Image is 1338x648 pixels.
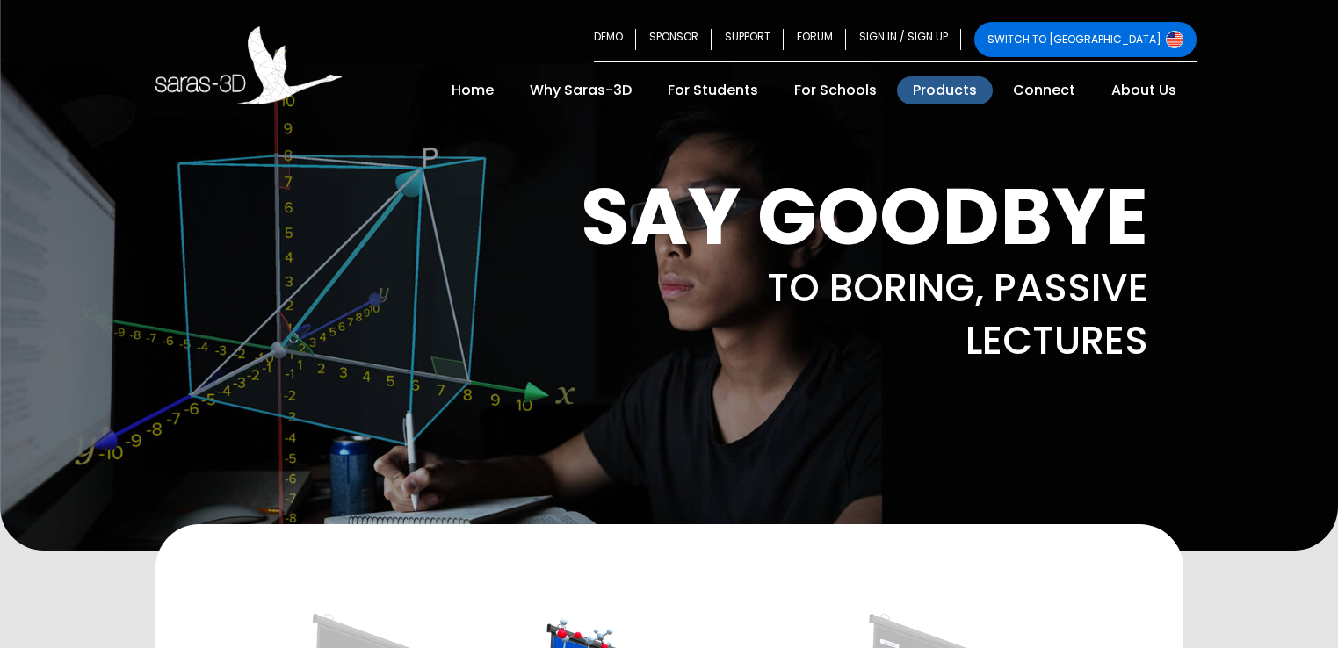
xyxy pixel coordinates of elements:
[436,76,510,104] a: Home
[784,22,846,57] a: FORUM
[514,76,647,104] a: Why Saras-3D
[1166,31,1183,48] img: Switch to USA
[652,76,774,104] a: For Students
[472,321,1148,360] p: LECTURES
[897,76,993,104] a: Products
[997,76,1091,104] a: Connect
[472,186,1148,248] h1: SAY GOODBYE
[636,22,712,57] a: SPONSOR
[846,22,961,57] a: SIGN IN / SIGN UP
[472,269,1148,307] p: TO BORING, PASSIVE
[1096,76,1192,104] a: About Us
[712,22,784,57] a: SUPPORT
[778,76,893,104] a: For Schools
[155,26,343,104] img: Saras 3D
[594,22,636,57] a: DEMO
[974,22,1197,57] a: SWITCH TO [GEOGRAPHIC_DATA]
